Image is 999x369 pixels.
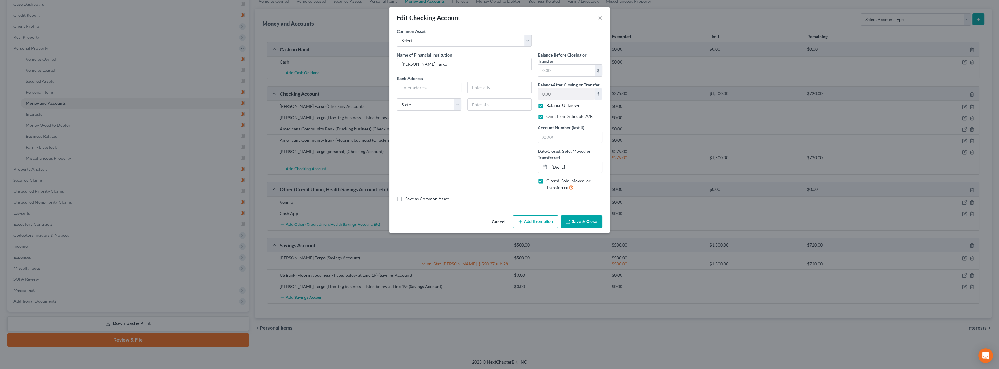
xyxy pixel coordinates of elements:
div: $ [595,65,602,76]
input: Enter zip... [467,98,532,111]
input: Enter city... [468,82,532,93]
button: Add Exemption [513,215,558,228]
input: Enter address... [397,82,461,93]
label: Omit from Schedule A/B [546,113,593,119]
span: Date Closed, Sold, Moved or Transferred [538,148,591,160]
input: 0.00 [538,65,595,76]
label: Save as Common Asset [405,196,449,202]
button: Cancel [487,216,510,228]
label: Balance Before Closing or Transfer [538,52,602,64]
span: After Closing or Transfer [553,82,600,87]
input: XXXX [538,131,602,143]
label: Common Asset [397,28,426,35]
div: Open Intercom Messenger [978,348,993,363]
input: MM/DD/YYYY [549,161,602,173]
label: Balance Unknown [546,102,581,108]
button: Save & Close [561,215,602,228]
label: Balance [538,82,600,88]
span: Closed, Sold, Moved, or Transferred [546,178,591,190]
div: $ [595,88,602,100]
span: Name of Financial Institution [397,52,452,57]
label: Bank Address [394,75,535,82]
label: Account Number (last 4) [538,124,584,131]
input: Enter name... [397,58,531,70]
div: Edit Checking Account [397,13,460,22]
button: × [598,14,602,21]
input: 0.00 [538,88,595,100]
